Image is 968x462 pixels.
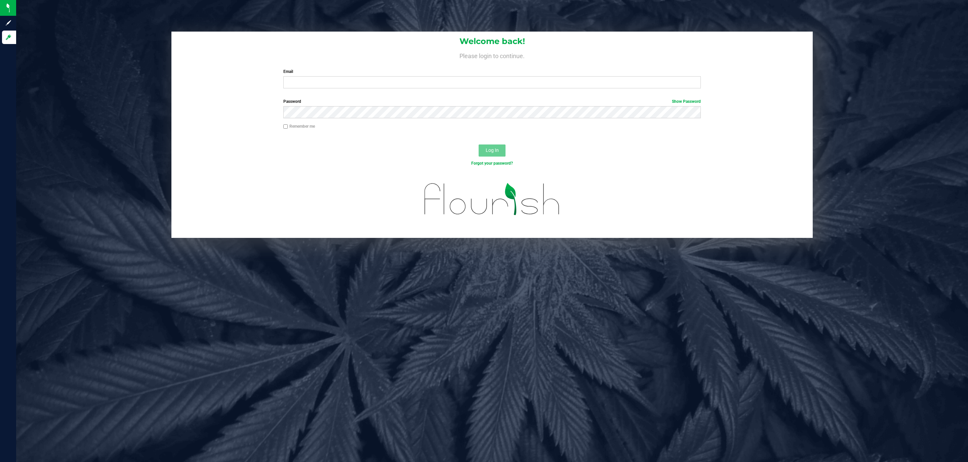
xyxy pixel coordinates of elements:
[471,161,513,166] a: Forgot your password?
[171,37,813,46] h1: Welcome back!
[283,124,288,129] input: Remember me
[171,51,813,59] h4: Please login to continue.
[672,99,701,104] a: Show Password
[412,173,572,225] img: flourish_logo.svg
[283,123,315,129] label: Remember me
[5,34,12,41] inline-svg: Log in
[5,19,12,26] inline-svg: Sign up
[479,144,506,157] button: Log In
[486,148,499,153] span: Log In
[283,69,701,75] label: Email
[283,99,301,104] span: Password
